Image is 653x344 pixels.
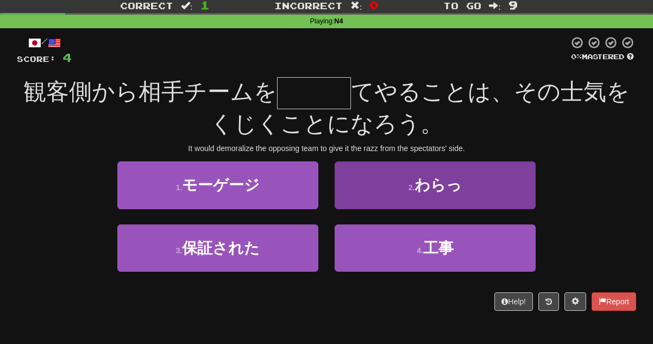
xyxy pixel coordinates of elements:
[415,177,462,193] span: わらっ
[17,36,72,49] div: /
[538,292,559,311] button: Round history (alt+y)
[23,79,277,104] span: 観客側から相手チームを
[210,79,630,136] span: てやることは、その士気をくじくことになろう。
[176,246,183,255] small: 3 .
[182,240,260,257] span: 保証された
[62,51,72,64] span: 4
[571,52,582,61] span: 0 %
[334,17,343,25] strong: N4
[176,183,183,192] small: 1 .
[494,292,533,311] button: Help!
[569,52,636,62] div: Mastered
[592,292,636,311] button: Report
[423,240,454,257] span: 工事
[182,177,260,193] span: モーゲージ
[117,161,318,209] button: 1.モーゲージ
[17,54,56,64] span: Score:
[117,224,318,272] button: 3.保証された
[181,1,193,10] span: :
[335,161,536,209] button: 2.わらっ
[335,224,536,272] button: 4.工事
[409,183,415,192] small: 2 .
[417,246,423,255] small: 4 .
[350,1,362,10] span: :
[489,1,501,10] span: :
[17,143,636,154] div: It would demoralize the opposing team to give it the razz from the spectators' side.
